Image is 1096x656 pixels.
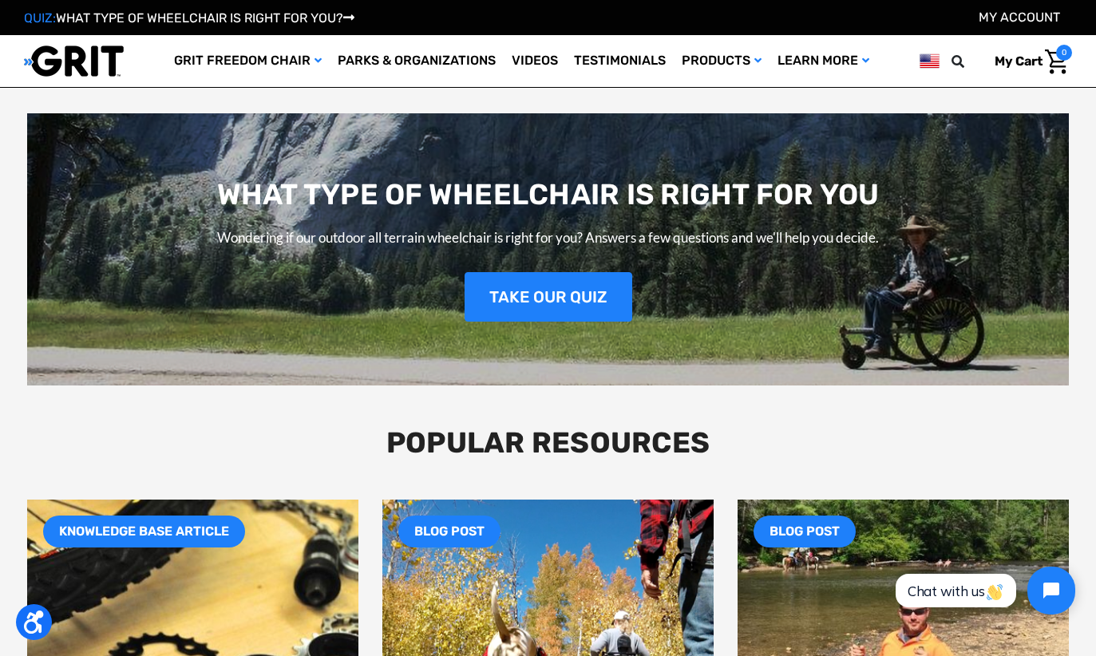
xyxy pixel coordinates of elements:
a: Account [979,10,1060,25]
span: Phone Number [236,65,322,81]
input: Search [959,45,983,78]
span: My Cart [995,53,1043,69]
a: Videos [504,35,566,87]
a: Cart with 0 items [983,45,1072,78]
a: QUIZ:WHAT TYPE OF WHEELCHAIR IS RIGHT FOR YOU? [24,10,354,26]
span: BLOG POST [398,516,501,547]
a: TAKE OUR QUIZ [465,272,632,322]
span: 0 [1056,45,1072,61]
a: GRIT Freedom Chair [166,35,330,87]
a: Parks & Organizations [330,35,504,87]
img: GRIT All-Terrain Wheelchair and Mobility Equipment [24,45,124,77]
img: Cart [1045,49,1068,74]
p: Wondering if our outdoor all terrain wheelchair is right for you? Answers a few questions and we'... [27,227,1068,248]
img: us.png [920,51,940,71]
span: KNOWLEDGE BASE ARTICLE [43,516,245,547]
span: QUIZ: [24,10,56,26]
a: Learn More [770,35,877,87]
h2: WHAT TYPE OF WHEELCHAIR IS RIGHT FOR YOU [27,177,1068,211]
span: BLOG POST [754,516,856,547]
a: Testimonials [566,35,674,87]
iframe: Tidio Chat [878,553,1089,628]
a: Products [674,35,770,87]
